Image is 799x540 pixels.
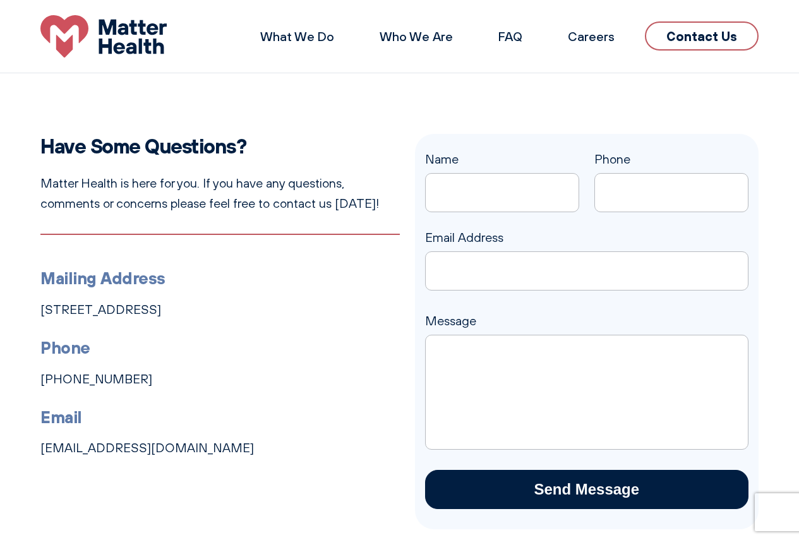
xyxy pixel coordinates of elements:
[40,335,400,361] h3: Phone
[645,21,759,51] a: Contact Us
[425,152,579,197] label: Name
[40,371,152,387] a: [PHONE_NUMBER]
[40,440,254,455] a: [EMAIL_ADDRESS][DOMAIN_NAME]
[425,470,749,509] input: Send Message
[425,251,749,291] input: Email Address
[425,335,749,450] textarea: Message
[380,28,453,44] a: Who We Are
[260,28,334,44] a: What We Do
[594,152,748,197] label: Phone
[498,28,522,44] a: FAQ
[40,302,161,317] a: [STREET_ADDRESS]
[425,230,749,275] label: Email Address
[40,404,400,431] h3: Email
[594,173,748,212] input: Phone
[425,173,579,212] input: Name
[40,173,400,213] p: Matter Health is here for you. If you have any questions, comments or concerns please feel free t...
[40,134,400,158] h2: Have Some Questions?
[568,28,615,44] a: Careers
[425,313,749,349] label: Message
[40,265,400,292] h3: Mailing Address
